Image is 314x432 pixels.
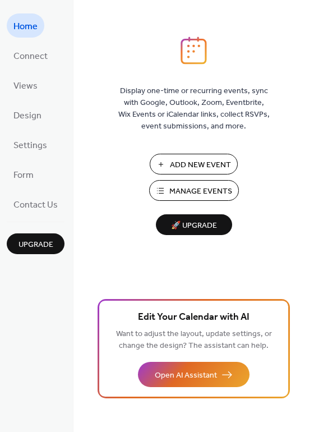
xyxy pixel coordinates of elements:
[118,85,270,132] span: Display one-time or recurring events, sync with Google, Outlook, Zoom, Eventbrite, Wix Events or ...
[13,107,41,125] span: Design
[138,310,250,325] span: Edit Your Calendar with AI
[13,48,48,65] span: Connect
[149,180,239,201] button: Manage Events
[7,73,44,97] a: Views
[150,154,238,174] button: Add New Event
[7,233,64,254] button: Upgrade
[116,327,272,353] span: Want to adjust the layout, update settings, or change the design? The assistant can help.
[13,196,58,214] span: Contact Us
[13,137,47,154] span: Settings
[181,36,206,65] img: logo_icon.svg
[7,43,54,67] a: Connect
[7,13,44,38] a: Home
[170,159,231,171] span: Add New Event
[7,192,64,216] a: Contact Us
[13,77,38,95] span: Views
[138,362,250,387] button: Open AI Assistant
[7,162,40,186] a: Form
[13,18,38,35] span: Home
[169,186,232,197] span: Manage Events
[163,218,225,233] span: 🚀 Upgrade
[7,132,54,157] a: Settings
[156,214,232,235] button: 🚀 Upgrade
[13,167,34,184] span: Form
[155,370,217,382] span: Open AI Assistant
[7,103,48,127] a: Design
[19,239,53,251] span: Upgrade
